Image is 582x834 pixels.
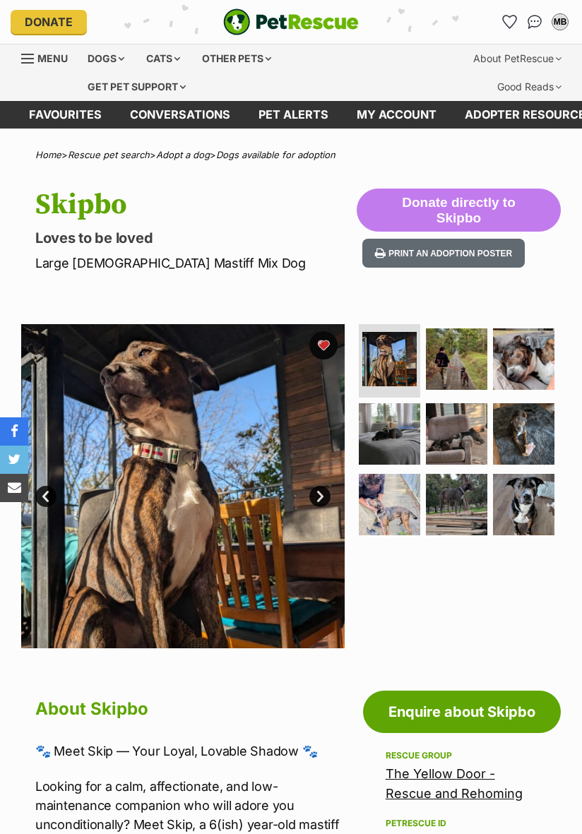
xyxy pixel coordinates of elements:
button: Print an adoption poster [362,239,525,268]
div: Get pet support [78,73,196,101]
img: Photo of Skipbo [493,328,554,390]
div: Rescue group [386,750,538,761]
a: conversations [116,101,244,129]
button: My account [549,11,571,33]
p: Large [DEMOGRAPHIC_DATA] Mastiff Mix Dog [35,254,357,273]
a: Favourites [15,101,116,129]
a: Favourites [498,11,521,33]
img: Photo of Skipbo [426,328,487,390]
p: Loves to be loved [35,228,357,248]
a: Enquire about Skipbo [363,691,561,733]
div: Dogs [78,44,134,73]
h1: Skipbo [35,189,357,221]
h2: About Skipbo [35,693,345,725]
img: logo-e224e6f780fb5917bec1dbf3a21bbac754714ae5b6737aabdf751b685950b380.svg [223,8,359,35]
a: PetRescue [223,8,359,35]
img: Photo of Skipbo [359,474,420,535]
a: The Yellow Door - Rescue and Rehoming [386,766,523,801]
img: Photo of Skipbo [493,403,554,465]
a: Pet alerts [244,101,343,129]
img: Photo of Skipbo [21,324,345,648]
a: Next [309,486,331,507]
a: Conversations [523,11,546,33]
img: Photo of Skipbo [493,474,554,535]
a: Rescue pet search [68,149,150,160]
div: MB [553,15,567,29]
img: chat-41dd97257d64d25036548639549fe6c8038ab92f7586957e7f3b1b290dea8141.svg [528,15,542,29]
a: Donate [11,10,87,34]
a: Home [35,149,61,160]
a: Menu [21,44,78,70]
img: Photo of Skipbo [359,403,420,465]
div: About PetRescue [463,44,571,73]
img: Photo of Skipbo [362,332,417,386]
div: Good Reads [487,73,571,101]
a: Dogs available for adoption [216,149,335,160]
div: Other pets [192,44,281,73]
div: Cats [136,44,190,73]
a: Prev [35,486,57,507]
div: PetRescue ID [386,818,538,829]
p: 🐾 Meet Skip — Your Loyal, Lovable Shadow 🐾 [35,741,345,761]
ul: Account quick links [498,11,571,33]
a: My account [343,101,451,129]
a: Adopt a dog [156,149,210,160]
img: Photo of Skipbo [426,474,487,535]
button: Donate directly to Skipbo [357,189,561,232]
img: Photo of Skipbo [426,403,487,465]
span: Menu [37,52,68,64]
button: favourite [309,331,338,359]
